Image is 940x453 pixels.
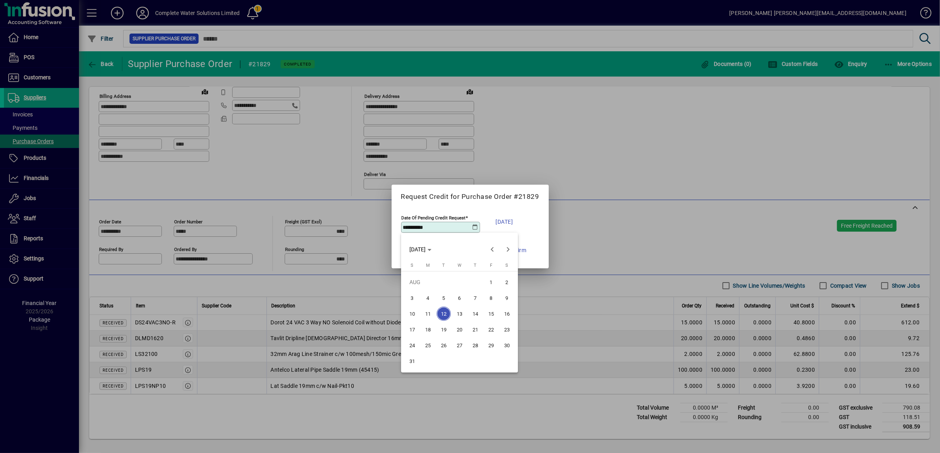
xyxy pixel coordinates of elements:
[467,322,483,337] button: Thu Aug 21 2025
[452,338,467,352] span: 27
[484,307,498,321] span: 15
[437,338,451,352] span: 26
[483,322,499,337] button: Fri Aug 22 2025
[420,306,436,322] button: Mon Aug 11 2025
[405,307,419,321] span: 10
[484,322,498,337] span: 22
[500,322,514,337] span: 23
[499,274,515,290] button: Sat Aug 02 2025
[404,290,420,306] button: Sun Aug 03 2025
[490,263,492,268] span: F
[420,337,436,353] button: Mon Aug 25 2025
[437,307,451,321] span: 12
[452,290,467,306] button: Wed Aug 06 2025
[405,322,419,337] span: 17
[467,290,483,306] button: Thu Aug 07 2025
[420,322,436,337] button: Mon Aug 18 2025
[404,306,420,322] button: Sun Aug 10 2025
[409,246,426,253] span: [DATE]
[421,307,435,321] span: 11
[421,291,435,305] span: 4
[404,353,420,369] button: Sun Aug 31 2025
[468,307,482,321] span: 14
[421,322,435,337] span: 18
[442,263,445,268] span: T
[499,322,515,337] button: Sat Aug 23 2025
[468,322,482,337] span: 21
[452,307,467,321] span: 13
[420,290,436,306] button: Mon Aug 04 2025
[483,274,499,290] button: Fri Aug 01 2025
[499,337,515,353] button: Sat Aug 30 2025
[426,263,430,268] span: M
[421,338,435,352] span: 25
[404,337,420,353] button: Sun Aug 24 2025
[452,322,467,337] button: Wed Aug 20 2025
[483,337,499,353] button: Fri Aug 29 2025
[437,291,451,305] span: 5
[452,291,467,305] span: 6
[499,290,515,306] button: Sat Aug 09 2025
[500,291,514,305] span: 9
[500,307,514,321] span: 16
[483,306,499,322] button: Fri Aug 15 2025
[452,322,467,337] span: 20
[452,337,467,353] button: Wed Aug 27 2025
[483,290,499,306] button: Fri Aug 08 2025
[467,337,483,353] button: Thu Aug 28 2025
[405,291,419,305] span: 3
[468,338,482,352] span: 28
[436,290,452,306] button: Tue Aug 05 2025
[436,306,452,322] button: Tue Aug 12 2025
[484,291,498,305] span: 8
[500,275,514,289] span: 2
[406,242,435,256] button: Choose month and year
[468,291,482,305] span: 7
[436,337,452,353] button: Tue Aug 26 2025
[467,306,483,322] button: Thu Aug 14 2025
[404,274,483,290] td: AUG
[437,322,451,337] span: 19
[458,263,462,268] span: W
[484,338,498,352] span: 29
[436,322,452,337] button: Tue Aug 19 2025
[405,354,419,368] span: 31
[484,275,498,289] span: 1
[499,306,515,322] button: Sat Aug 16 2025
[474,263,477,268] span: T
[405,338,419,352] span: 24
[484,241,500,257] button: Previous month
[500,338,514,352] span: 30
[452,306,467,322] button: Wed Aug 13 2025
[505,263,508,268] span: S
[404,322,420,337] button: Sun Aug 17 2025
[500,241,516,257] button: Next month
[411,263,413,268] span: S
